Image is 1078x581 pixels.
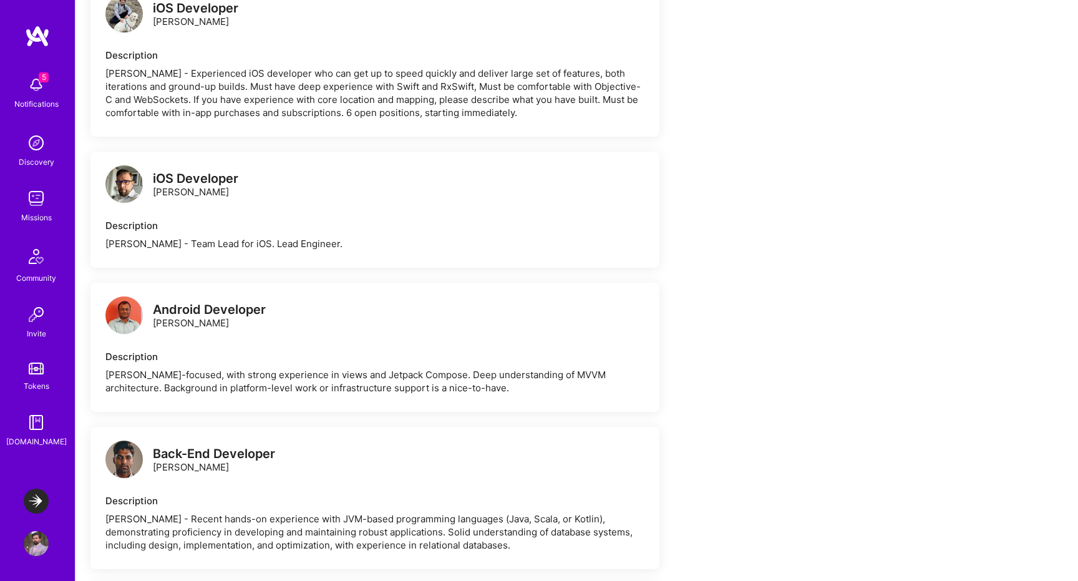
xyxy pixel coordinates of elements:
[24,72,49,97] img: bell
[21,531,52,556] a: User Avatar
[29,363,44,374] img: tokens
[21,242,51,271] img: Community
[21,489,52,514] a: LaunchDarkly: Experimentation Delivery Team
[105,49,644,62] div: Description
[153,2,238,15] div: iOS Developer
[153,172,238,198] div: [PERSON_NAME]
[153,447,275,461] div: Back-End Developer
[24,302,49,327] img: Invite
[27,327,46,340] div: Invite
[24,186,49,211] img: teamwork
[105,441,143,481] a: logo
[105,165,143,203] img: logo
[105,67,644,119] div: [PERSON_NAME] - Experienced iOS developer who can get up to speed quickly and deliver large set o...
[153,2,238,28] div: [PERSON_NAME]
[24,531,49,556] img: User Avatar
[105,350,644,363] div: Description
[153,447,275,474] div: [PERSON_NAME]
[105,165,143,206] a: logo
[105,441,143,478] img: logo
[105,494,644,507] div: Description
[105,512,644,552] div: [PERSON_NAME] - Recent hands-on experience with JVM-based programming languages (Java, Scala, or ...
[105,368,644,394] div: [PERSON_NAME]-focused, with strong experience in views and Jetpack Compose. Deep understanding of...
[105,296,143,337] a: logo
[24,379,49,393] div: Tokens
[21,211,52,224] div: Missions
[14,97,59,110] div: Notifications
[153,303,266,330] div: [PERSON_NAME]
[16,271,56,285] div: Community
[153,303,266,316] div: Android Developer
[24,410,49,435] img: guide book
[153,172,238,185] div: iOS Developer
[24,130,49,155] img: discovery
[39,72,49,82] span: 5
[19,155,54,168] div: Discovery
[105,296,143,334] img: logo
[24,489,49,514] img: LaunchDarkly: Experimentation Delivery Team
[25,25,50,47] img: logo
[6,435,67,448] div: [DOMAIN_NAME]
[105,237,644,250] div: [PERSON_NAME] - Team Lead for iOS. Lead Engineer.
[105,219,644,232] div: Description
